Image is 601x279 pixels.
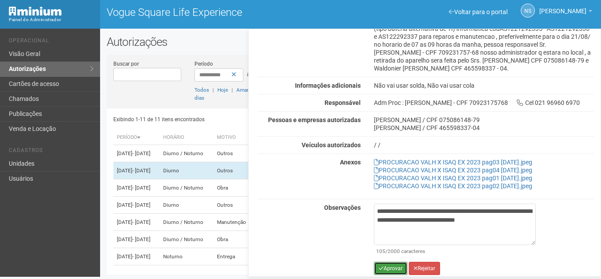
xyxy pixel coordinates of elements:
[236,87,256,93] a: Amanhã
[160,179,213,197] td: Diurno / Noturno
[132,167,150,174] span: - [DATE]
[113,179,160,197] td: [DATE]
[160,231,213,248] td: Diurno / Noturno
[367,17,601,72] div: Autorizamos a saida de nossa propriedade 01 NOBREAK APC c/ 06 baterias (tipo bateria alternativa ...
[160,214,213,231] td: Diurno / Noturno
[9,37,93,47] li: Operacional
[9,147,93,156] li: Cadastros
[213,248,254,265] td: Entrega
[113,162,160,179] td: [DATE]
[113,248,160,265] td: [DATE]
[132,202,150,208] span: - [DATE]
[113,130,160,145] th: Período
[409,262,440,275] button: Rejeitar
[302,141,361,149] strong: Veículos autorizados
[194,87,209,93] a: Todos
[247,71,250,78] span: a
[113,145,160,162] td: [DATE]
[213,162,254,179] td: Outros
[107,7,344,18] h1: Vogue Square Life Experience
[113,197,160,214] td: [DATE]
[521,4,535,18] a: NS
[376,248,385,254] span: 105
[132,253,150,260] span: - [DATE]
[107,35,594,48] h2: Autorizações
[325,99,361,106] strong: Responsável
[213,214,254,231] td: Manutenção
[9,16,93,24] div: Painel do Administrador
[340,159,361,166] strong: Anexos
[374,182,532,190] a: PROCURACAO VALH X ISAQ EX 2023 pag02 [DATE].jpeg
[295,82,361,89] strong: Informações adicionais
[374,141,594,149] div: / /
[268,116,361,123] strong: Pessoas e empresas autorizadas
[213,130,254,145] th: Motivo
[539,9,592,16] a: [PERSON_NAME]
[374,175,532,182] a: PROCURACAO VALH X ISAQ EX 2023 pag01 [DATE].jpeg
[213,87,214,93] span: |
[213,231,254,248] td: Obra
[194,60,213,68] label: Período
[113,60,139,68] label: Buscar por
[374,124,594,132] div: [PERSON_NAME] / CPF 465598337-04
[160,130,213,145] th: Horário
[374,116,594,124] div: [PERSON_NAME] / CPF 075086148-79
[217,87,228,93] a: Hoje
[367,99,601,107] div: Adm Proc : [PERSON_NAME] - CPF 70923175768 Cel 021 96960 6970
[113,231,160,248] td: [DATE]
[376,247,534,255] div: /2000 caracteres
[132,236,150,242] span: - [DATE]
[213,179,254,197] td: Obra
[132,185,150,191] span: - [DATE]
[160,145,213,162] td: Diurno / Noturno
[213,197,254,214] td: Outros
[374,262,407,275] button: Aprovar
[160,248,213,265] td: Noturno
[160,162,213,179] td: Diurno
[113,113,351,126] div: Exibindo 1-11 de 11 itens encontrados
[374,159,532,166] a: PROCURACAO VALH X ISAQ EX 2023 pag03 [DATE].jpeg
[132,219,150,225] span: - [DATE]
[132,150,150,156] span: - [DATE]
[9,7,62,16] img: Minium
[367,82,601,89] div: Não vai usar solda, Não vai usar cola
[324,204,361,211] strong: Observações
[213,145,254,162] td: Outros
[113,214,160,231] td: [DATE]
[231,87,233,93] span: |
[449,8,508,15] a: Voltar para o portal
[374,167,532,174] a: PROCURACAO VALH X ISAQ EX 2023 pag04 [DATE].jpeg
[160,197,213,214] td: Diurno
